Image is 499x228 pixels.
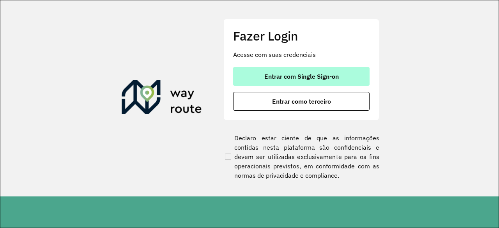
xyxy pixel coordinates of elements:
p: Acesse com suas credenciais [233,50,370,59]
h2: Fazer Login [233,28,370,43]
img: Roteirizador AmbevTech [122,80,202,117]
button: button [233,67,370,86]
span: Entrar como terceiro [272,98,331,104]
span: Entrar com Single Sign-on [264,73,339,80]
button: button [233,92,370,111]
label: Declaro estar ciente de que as informações contidas nesta plataforma são confidenciais e devem se... [223,133,379,180]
